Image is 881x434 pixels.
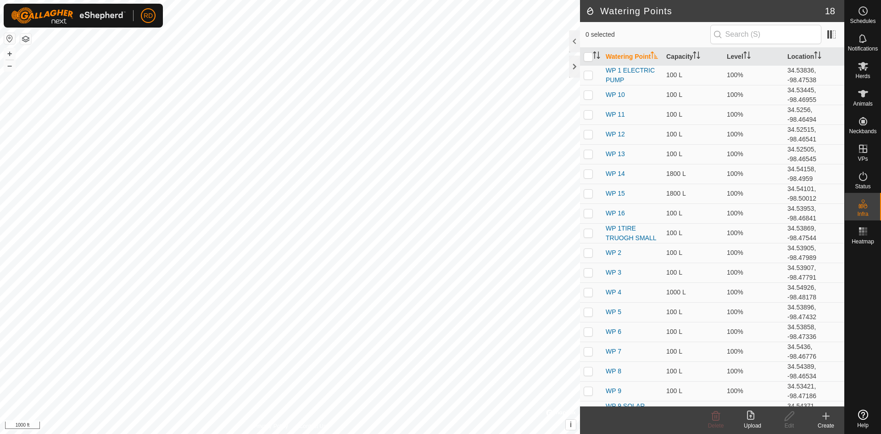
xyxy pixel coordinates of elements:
[570,421,572,428] span: i
[20,34,31,45] button: Map Layers
[663,105,723,124] td: 100 L
[663,65,723,85] td: 100 L
[727,189,780,198] div: 100%
[784,164,844,184] td: 34.54158, -98.4959
[727,228,780,238] div: 100%
[853,101,873,107] span: Animals
[593,53,600,60] p-sorticon: Activate to sort
[651,53,658,60] p-sorticon: Activate to sort
[727,169,780,179] div: 100%
[606,150,625,158] a: WP 13
[784,381,844,401] td: 34.53421, -98.47186
[855,184,870,189] span: Status
[663,342,723,361] td: 100 L
[727,327,780,337] div: 100%
[727,248,780,258] div: 100%
[845,406,881,432] a: Help
[784,302,844,322] td: 34.53896, -98.47432
[606,170,625,177] a: WP 14
[743,53,751,60] p-sorticon: Activate to sort
[784,124,844,144] td: 34.52515, -98.46541
[4,60,15,71] button: –
[852,239,874,244] span: Heatmap
[254,422,288,430] a: Privacy Policy
[710,25,821,44] input: Search (S)
[606,367,621,375] a: WP 8
[825,4,835,18] span: 18
[606,111,625,118] a: WP 11
[663,361,723,381] td: 100 L
[606,269,621,276] a: WP 3
[727,90,780,100] div: 100%
[663,164,723,184] td: 1800 L
[663,243,723,263] td: 100 L
[850,18,875,24] span: Schedules
[663,144,723,164] td: 100 L
[771,422,808,430] div: Edit
[663,203,723,223] td: 100 L
[727,268,780,277] div: 100%
[784,342,844,361] td: 34.5436, -98.46776
[727,347,780,356] div: 100%
[606,67,655,84] a: WP 1 ELECTRIC PUMP
[814,53,821,60] p-sorticon: Activate to sort
[663,184,723,203] td: 1800 L
[727,130,780,139] div: 100%
[602,48,663,66] th: Watering Point
[784,282,844,302] td: 34.54926, -98.48178
[784,263,844,282] td: 34.53907, -98.47791
[727,366,780,376] div: 100%
[663,401,723,421] td: 100 L
[585,30,710,39] span: 0 selected
[663,322,723,342] td: 100 L
[727,287,780,297] div: 100%
[144,11,153,21] span: RD
[784,65,844,85] td: 34.53836, -98.47538
[566,420,576,430] button: i
[4,48,15,59] button: +
[606,91,625,98] a: WP 10
[663,302,723,322] td: 100 L
[606,190,625,197] a: WP 15
[727,149,780,159] div: 100%
[606,249,621,256] a: WP 2
[784,361,844,381] td: 34.54389, -98.46534
[606,308,621,316] a: WP 5
[663,263,723,282] td: 100 L
[11,7,126,24] img: Gallagher Logo
[784,48,844,66] th: Location
[606,328,621,335] a: WP 6
[858,156,868,162] span: VPs
[808,422,844,430] div: Create
[663,124,723,144] td: 100 L
[606,348,621,355] a: WP 7
[855,73,870,79] span: Herds
[848,46,878,51] span: Notifications
[784,184,844,203] td: 34.54101, -98.50012
[784,85,844,105] td: 34.53445, -98.46955
[727,110,780,119] div: 100%
[784,144,844,164] td: 34.52505, -98.46545
[299,422,326,430] a: Contact Us
[708,423,724,429] span: Delete
[606,387,621,395] a: WP 9
[606,225,656,242] a: WP 1TIRE TRUOGH SMALL
[723,48,784,66] th: Level
[849,129,876,134] span: Neckbands
[727,307,780,317] div: 100%
[693,53,700,60] p-sorticon: Activate to sort
[784,243,844,263] td: 34.53905, -98.47989
[606,130,625,138] a: WP 12
[857,423,869,428] span: Help
[663,48,723,66] th: Capacity
[663,381,723,401] td: 100 L
[784,322,844,342] td: 34.53858, -98.47336
[727,209,780,218] div: 100%
[784,223,844,243] td: 34.53869, -98.47544
[585,6,825,17] h2: Watering Points
[663,282,723,302] td: 1000 L
[4,33,15,44] button: Reset Map
[606,209,625,217] a: WP 16
[727,406,780,416] div: 100%
[857,211,868,217] span: Infra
